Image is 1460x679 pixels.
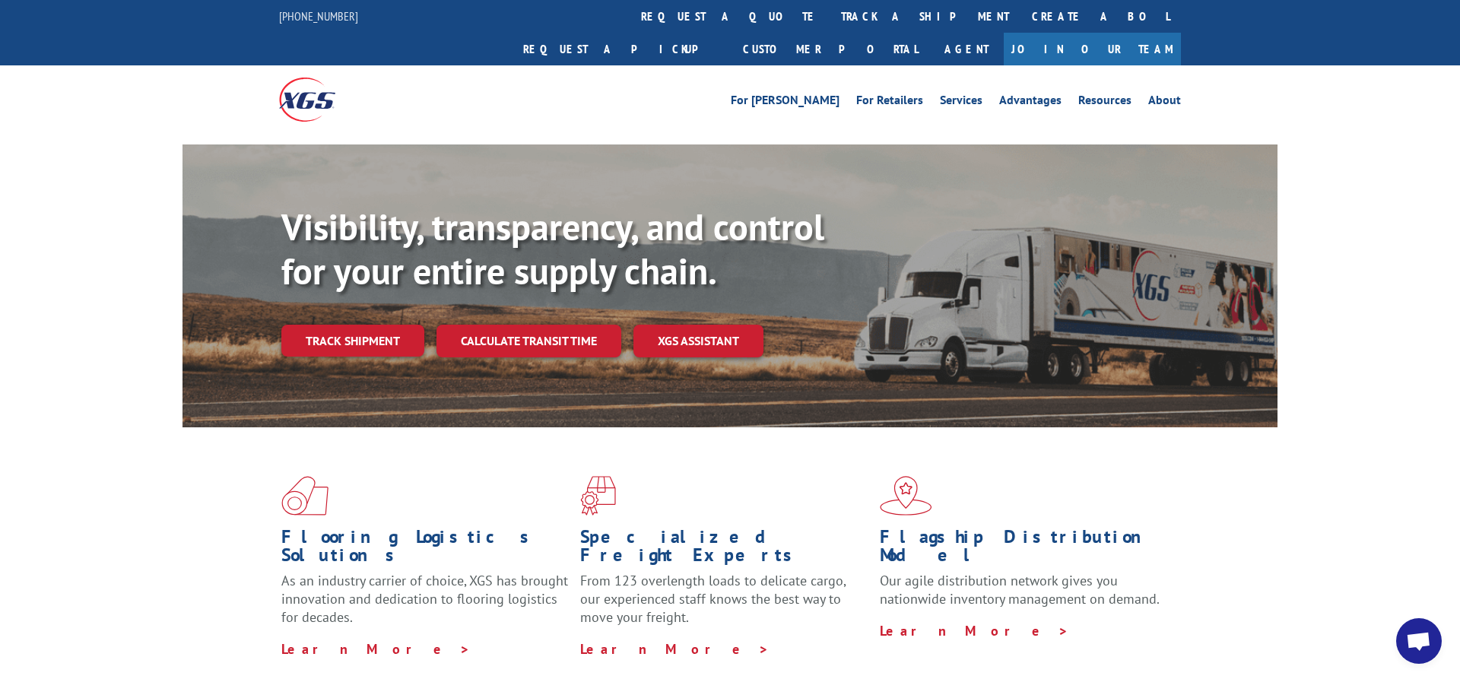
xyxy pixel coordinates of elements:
a: [PHONE_NUMBER] [279,8,358,24]
p: From 123 overlength loads to delicate cargo, our experienced staff knows the best way to move you... [580,572,868,639]
a: Calculate transit time [436,325,621,357]
a: XGS ASSISTANT [633,325,763,357]
a: Agent [929,33,1004,65]
h1: Flagship Distribution Model [880,528,1167,572]
img: xgs-icon-total-supply-chain-intelligence-red [281,476,328,516]
a: Advantages [999,94,1062,111]
a: Learn More > [880,622,1069,639]
a: Learn More > [281,640,471,658]
a: Open chat [1396,618,1442,664]
a: For [PERSON_NAME] [731,94,839,111]
span: Our agile distribution network gives you nationwide inventory management on demand. [880,572,1160,608]
a: Customer Portal [732,33,929,65]
img: xgs-icon-focused-on-flooring-red [580,476,616,516]
img: xgs-icon-flagship-distribution-model-red [880,476,932,516]
a: Request a pickup [512,33,732,65]
h1: Flooring Logistics Solutions [281,528,569,572]
a: For Retailers [856,94,923,111]
a: About [1148,94,1181,111]
a: Join Our Team [1004,33,1181,65]
a: Services [940,94,982,111]
a: Learn More > [580,640,770,658]
a: Resources [1078,94,1131,111]
b: Visibility, transparency, and control for your entire supply chain. [281,203,824,294]
span: As an industry carrier of choice, XGS has brought innovation and dedication to flooring logistics... [281,572,568,626]
a: Track shipment [281,325,424,357]
h1: Specialized Freight Experts [580,528,868,572]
